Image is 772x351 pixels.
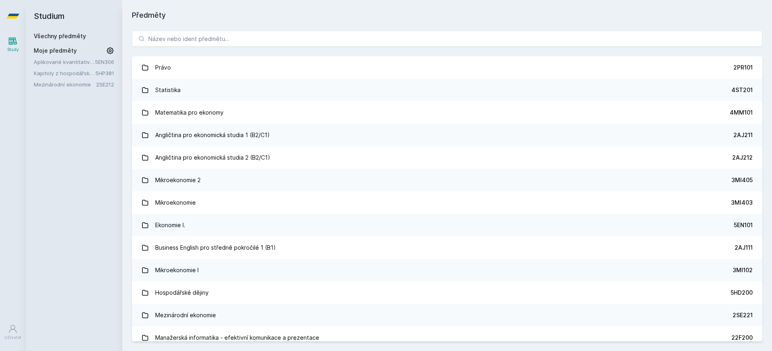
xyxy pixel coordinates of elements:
a: Angličtina pro ekonomická studia 2 (B2/C1) 2AJ212 [132,146,762,169]
div: Statistika [155,82,181,98]
a: Uživatel [2,320,24,345]
div: 2PR101 [733,64,753,72]
a: Study [2,32,24,57]
a: Manažerská informatika - efektivní komunikace a prezentace 22F200 [132,326,762,349]
div: 5EN101 [734,221,753,229]
div: Manažerská informatika - efektivní komunikace a prezentace [155,330,319,346]
a: Angličtina pro ekonomická studia 1 (B2/C1) 2AJ211 [132,124,762,146]
a: Mikroekonomie 2 3MI405 [132,169,762,191]
div: Matematika pro ekonomy [155,105,224,121]
div: 2SE221 [733,311,753,319]
div: 2AJ212 [732,154,753,162]
a: Právo 2PR101 [132,56,762,79]
span: Moje předměty [34,47,77,55]
div: 2AJ111 [735,244,753,252]
div: Angličtina pro ekonomická studia 2 (B2/C1) [155,150,270,166]
a: Hospodářské dějiny 5HD200 [132,281,762,304]
div: 5HD200 [731,289,753,297]
div: Mikroekonomie [155,195,196,211]
a: Mezinárodní ekonomie 2SE221 [132,304,762,326]
div: Mezinárodní ekonomie [155,307,216,323]
div: Uživatel [4,335,21,341]
div: 3MI405 [731,176,753,184]
div: 3MI102 [733,266,753,274]
input: Název nebo ident předmětu… [132,31,762,47]
a: 2SE212 [96,81,114,88]
div: Ekonomie I. [155,217,185,233]
a: 5EN306 [95,59,114,65]
a: Statistika 4ST201 [132,79,762,101]
div: Hospodářské dějiny [155,285,209,301]
a: Mikroekonomie 3MI403 [132,191,762,214]
div: Mikroekonomie I [155,262,199,278]
div: 2AJ211 [733,131,753,139]
a: Mezinárodní ekonomie [34,80,96,88]
a: Business English pro středně pokročilé 1 (B1) 2AJ111 [132,236,762,259]
div: 4MM101 [730,109,753,117]
div: 3MI403 [731,199,753,207]
a: Matematika pro ekonomy 4MM101 [132,101,762,124]
a: Aplikované kvantitativní metody I [34,58,95,66]
div: 22F200 [731,334,753,342]
div: Mikroekonomie 2 [155,172,201,188]
div: Angličtina pro ekonomická studia 1 (B2/C1) [155,127,270,143]
a: Mikroekonomie I 3MI102 [132,259,762,281]
a: 5HP381 [95,70,114,76]
h1: Předměty [132,10,762,21]
div: 4ST201 [731,86,753,94]
div: Study [7,47,19,53]
div: Business English pro středně pokročilé 1 (B1) [155,240,276,256]
div: Právo [155,60,171,76]
a: Ekonomie I. 5EN101 [132,214,762,236]
a: Všechny předměty [34,33,86,39]
a: Kapitoly z hospodářské politiky [34,69,95,77]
